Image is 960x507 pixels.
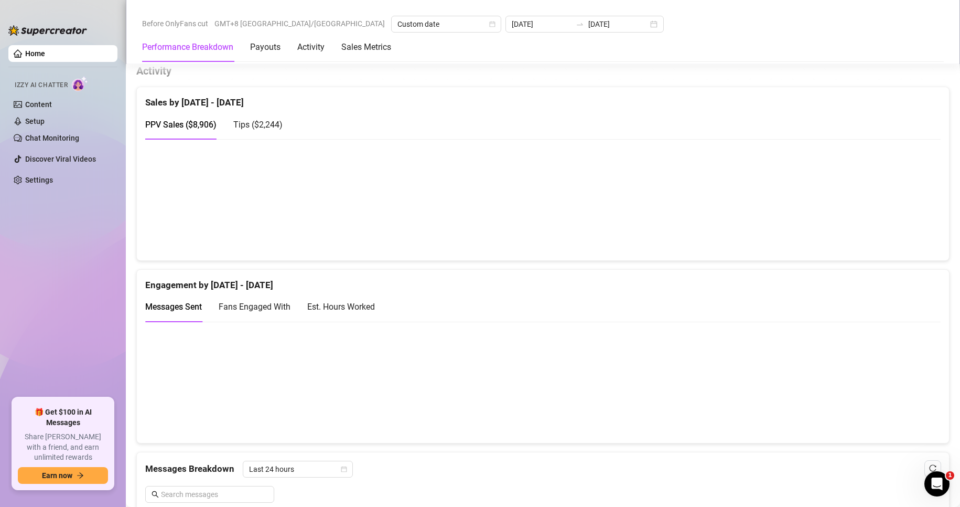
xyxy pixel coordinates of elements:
span: Last 24 hours [249,461,347,477]
a: Settings [25,176,53,184]
span: Custom date [397,16,495,32]
button: Earn nowarrow-right [18,467,108,484]
input: Start date [512,18,571,30]
span: Fans Engaged With [219,302,290,312]
div: Est. Hours Worked [307,300,375,313]
img: logo-BBDzfeDw.svg [8,25,87,36]
input: Search messages [161,489,268,500]
div: Sales by [DATE] - [DATE] [145,87,941,110]
span: GMT+8 [GEOGRAPHIC_DATA]/[GEOGRAPHIC_DATA] [214,16,385,31]
span: Messages Sent [145,302,202,312]
img: AI Chatter [72,76,88,91]
span: reload [929,464,936,472]
a: Chat Monitoring [25,134,79,142]
span: Earn now [42,471,72,480]
h4: Activity [136,64,950,78]
div: Sales Metrics [341,41,391,54]
span: Tips ( $2,244 ) [233,120,283,130]
span: calendar [341,466,347,472]
div: Payouts [250,41,281,54]
span: 1 [946,471,954,480]
a: Setup [25,117,45,125]
span: swap-right [576,20,584,28]
span: search [152,491,159,498]
a: Home [25,49,45,58]
span: 🎁 Get $100 in AI Messages [18,407,108,428]
span: Izzy AI Chatter [15,80,68,90]
span: Share [PERSON_NAME] with a friend, and earn unlimited rewards [18,432,108,463]
span: to [576,20,584,28]
span: PPV Sales ( $8,906 ) [145,120,217,130]
input: End date [588,18,648,30]
div: Engagement by [DATE] - [DATE] [145,270,941,292]
span: arrow-right [77,472,84,479]
div: Performance Breakdown [142,41,233,54]
div: Activity [297,41,325,54]
div: Messages Breakdown [145,461,941,478]
span: calendar [489,21,495,27]
a: Discover Viral Videos [25,155,96,163]
iframe: Intercom live chat [924,471,950,497]
a: Content [25,100,52,109]
span: Before OnlyFans cut [142,16,208,31]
